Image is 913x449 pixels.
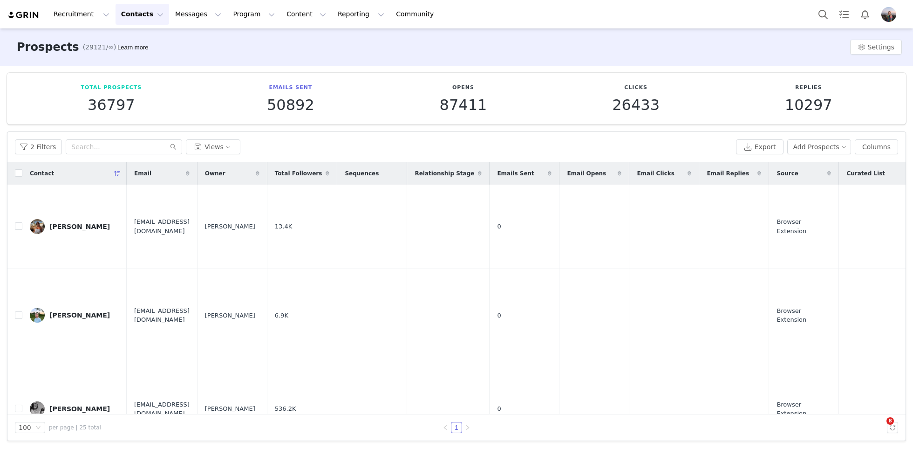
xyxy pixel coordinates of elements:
[15,139,62,154] button: 2 Filters
[567,169,606,178] span: Email Opens
[35,425,41,431] i: icon: down
[813,4,833,25] button: Search
[855,139,898,154] button: Columns
[275,169,322,178] span: Total Followers
[30,401,119,416] a: [PERSON_NAME]
[497,222,501,231] span: 0
[17,39,79,55] h3: Prospects
[855,4,875,25] button: Notifications
[777,306,831,325] span: Browser Extension
[30,308,119,323] a: [PERSON_NAME]
[30,219,119,234] a: [PERSON_NAME]
[390,4,443,25] a: Community
[186,139,240,154] button: Views
[345,169,379,178] span: Sequences
[205,222,255,231] span: [PERSON_NAME]
[116,4,169,25] button: Contacts
[30,401,45,416] img: 41fbea20-2187-4464-8d3f-4de9cd8f7500--s.jpg
[415,169,474,178] span: Relationship Stage
[267,84,314,92] p: Emails Sent
[787,139,852,154] button: Add Prospects
[134,169,151,178] span: Email
[612,84,660,92] p: Clicks
[465,425,470,430] i: icon: right
[275,311,288,320] span: 6.9K
[205,404,255,414] span: [PERSON_NAME]
[777,169,798,178] span: Source
[440,84,487,92] p: Opens
[443,425,448,430] i: icon: left
[49,423,101,432] span: per page | 25 total
[332,4,390,25] button: Reporting
[81,97,142,113] p: 36797
[440,97,487,113] p: 87411
[83,42,116,52] span: (29121/∞)
[30,308,45,323] img: f0672d83-a32e-42b5-af43-b10d5af739d7.jpg
[49,223,110,230] div: [PERSON_NAME]
[497,311,501,320] span: 0
[49,311,110,319] div: [PERSON_NAME]
[834,4,854,25] a: Tasks
[881,7,896,22] img: 95cbd3d1-fbcc-49f3-bd8f-74b2689ed902.jpg
[777,400,831,418] span: Browser Extension
[876,7,906,22] button: Profile
[850,40,902,55] button: Settings
[785,84,832,92] p: Replies
[867,417,890,440] iframe: Intercom live chat
[497,169,534,178] span: Emails Sent
[49,405,110,413] div: [PERSON_NAME]
[451,422,462,433] li: 1
[134,400,190,418] span: [EMAIL_ADDRESS][DOMAIN_NAME]
[451,422,462,433] a: 1
[7,11,40,20] img: grin logo
[736,139,784,154] button: Export
[134,217,190,235] span: [EMAIL_ADDRESS][DOMAIN_NAME]
[637,169,674,178] span: Email Clicks
[19,422,31,433] div: 100
[116,43,150,52] div: Tooltip anchor
[846,169,885,178] span: Curated List
[707,169,749,178] span: Email Replies
[134,306,190,325] span: [EMAIL_ADDRESS][DOMAIN_NAME]
[170,144,177,150] i: icon: search
[66,139,182,154] input: Search...
[497,404,501,414] span: 0
[440,422,451,433] li: Previous Page
[785,97,832,113] p: 10297
[612,97,660,113] p: 26433
[275,404,296,414] span: 536.2K
[48,4,115,25] button: Recruitment
[205,311,255,320] span: [PERSON_NAME]
[205,169,225,178] span: Owner
[777,217,831,235] span: Browser Extension
[462,422,473,433] li: Next Page
[81,84,142,92] p: Total Prospects
[281,4,332,25] button: Content
[267,97,314,113] p: 50892
[275,222,292,231] span: 13.4K
[30,219,45,234] img: ba09714d-5bfb-419a-9bb6-a2834e19f9a4.jpg
[30,169,54,178] span: Contact
[170,4,227,25] button: Messages
[886,417,894,425] span: 8
[227,4,280,25] button: Program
